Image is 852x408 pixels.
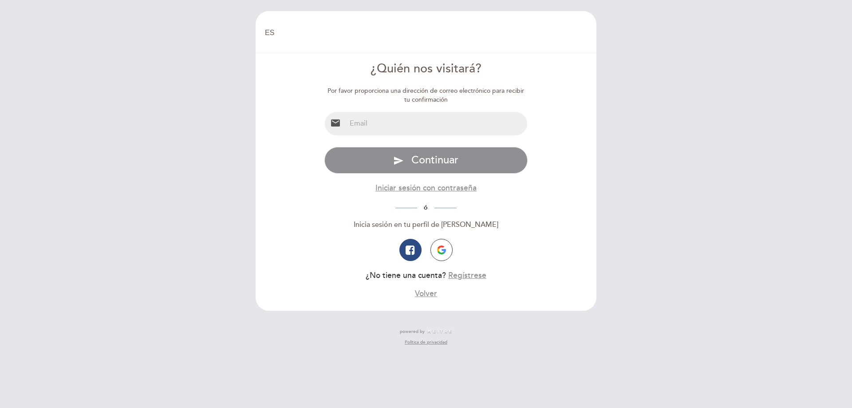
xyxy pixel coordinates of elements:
[324,60,528,78] div: ¿Quién nos visitará?
[405,339,447,345] a: Política de privacidad
[324,147,528,174] button: send Continuar
[375,182,477,194] button: Iniciar sesión con contraseña
[417,204,434,211] span: ó
[324,87,528,104] div: Por favor proporciona una dirección de correo electrónico para recibir tu confirmación
[411,154,458,166] span: Continuar
[437,246,446,254] img: icon-google.png
[346,112,528,135] input: Email
[393,155,404,166] i: send
[366,271,446,280] span: ¿No tiene una cuenta?
[330,118,341,128] i: email
[448,270,486,281] button: Regístrese
[324,220,528,230] div: Inicia sesión en tu perfil de [PERSON_NAME]
[427,329,452,334] img: MEITRE
[400,329,425,335] span: powered by
[400,329,452,335] a: powered by
[415,288,437,299] button: Volver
